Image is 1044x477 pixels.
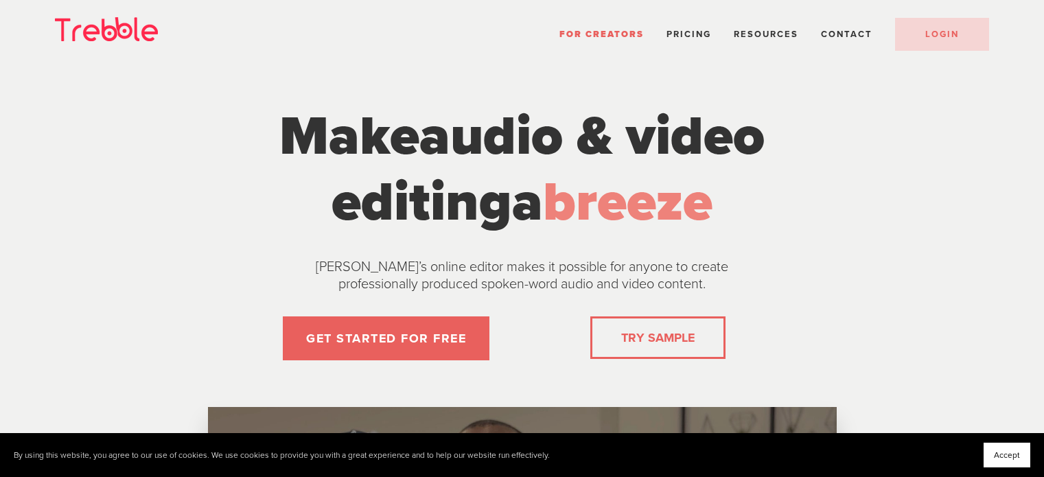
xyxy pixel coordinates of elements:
[559,29,644,40] a: For Creators
[265,104,780,235] h1: Make a
[55,17,158,41] img: Trebble
[734,29,798,40] span: Resources
[925,29,959,40] span: LOGIN
[282,259,763,293] p: [PERSON_NAME]’s online editor makes it possible for anyone to create professionally produced spok...
[14,450,550,461] p: By using this website, you agree to our use of cookies. We use cookies to provide you with a grea...
[821,29,872,40] a: Contact
[543,170,712,235] span: breeze
[984,443,1030,467] button: Accept
[419,104,765,170] span: audio & video
[283,316,489,360] a: GET STARTED FOR FREE
[895,18,989,51] a: LOGIN
[332,170,512,235] span: editing
[616,324,700,351] a: TRY SAMPLE
[994,450,1020,460] span: Accept
[666,29,711,40] a: Pricing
